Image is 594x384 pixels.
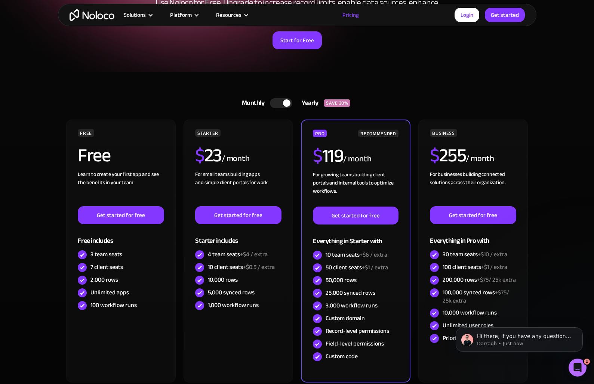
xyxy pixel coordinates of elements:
div: Custom domain [326,314,365,322]
div: 1,000 workflow runs [208,301,259,309]
div: For small teams building apps and simple client portals for work. ‍ [195,170,281,206]
div: SAVE 20% [324,99,350,107]
h2: Free [78,146,110,165]
div: Field-level permissions [326,340,384,348]
a: Start for Free [273,31,322,49]
div: 5,000 synced rows [208,288,255,297]
span: +$6 / extra [360,249,387,260]
span: +$4 / extra [240,249,268,260]
div: Starter includes [195,224,281,248]
div: Free includes [78,224,164,248]
span: $ [195,138,204,173]
iframe: Intercom notifications message [444,312,594,364]
a: Get started for free [430,206,516,224]
div: 2,000 rows [90,276,118,284]
div: PRO [313,130,327,137]
div: 10,000 rows [208,276,238,284]
div: 200,000 rows [443,276,516,284]
span: 1 [584,359,590,365]
div: Custom code [326,352,358,360]
div: 10,000 workflow runs [443,309,497,317]
div: / month [222,153,250,165]
a: Get started for free [78,206,164,224]
div: Solutions [124,10,146,20]
div: Platform [170,10,192,20]
div: Learn to create your first app and see the benefits in your team ‍ [78,170,164,206]
div: Record-level permissions [326,327,389,335]
div: 100,000 synced rows [443,288,516,305]
div: 4 team seats [208,250,268,258]
div: Yearly [292,97,324,109]
div: Unlimited user roles [443,321,493,329]
div: Priority syncing [443,334,482,342]
div: 3,000 workflow runs [326,301,378,310]
div: STARTER [195,129,220,137]
a: Get started for free [195,206,281,224]
div: 50,000 rows [326,276,357,284]
div: RECOMMENDED [358,130,398,137]
a: Get started [485,8,525,22]
div: Unlimited apps [90,288,129,297]
span: +$10 / extra [478,249,507,260]
h2: 23 [195,146,222,165]
div: 25,000 synced rows [326,289,375,297]
a: Pricing [333,10,368,20]
div: Platform [161,10,207,20]
div: 7 client seats [90,263,123,271]
span: +$1 / extra [362,262,388,273]
span: +$0.5 / extra [243,261,275,273]
span: +$1 / extra [481,261,507,273]
span: $ [430,138,439,173]
div: BUSINESS [430,129,457,137]
div: For businesses building connected solutions across their organization. ‍ [430,170,516,206]
a: Login [455,8,479,22]
div: 100 workflow runs [90,301,137,309]
div: Monthly [233,97,270,109]
span: +$75/ 25k extra [443,287,509,306]
div: Resources [207,10,256,20]
div: 30 team seats [443,250,507,258]
div: Everything in Pro with [430,224,516,248]
a: home [70,9,114,21]
div: Solutions [114,10,161,20]
div: 10 client seats [208,263,275,271]
div: Resources [216,10,241,20]
div: 100 client seats [443,263,507,271]
div: For growing teams building client portals and internal tools to optimize workflows. [313,171,398,207]
h2: 119 [313,146,343,165]
span: +$75/ 25k extra [477,274,516,285]
div: Everything in Starter with [313,224,398,249]
div: 3 team seats [90,250,122,258]
div: 50 client seats [326,263,388,272]
div: / month [466,153,494,165]
div: FREE [78,129,94,137]
span: $ [313,138,322,173]
h2: 255 [430,146,466,165]
div: 10 team seats [326,251,387,259]
iframe: Intercom live chat [569,359,587,377]
div: / month [343,153,371,165]
a: Get started for free [313,207,398,224]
